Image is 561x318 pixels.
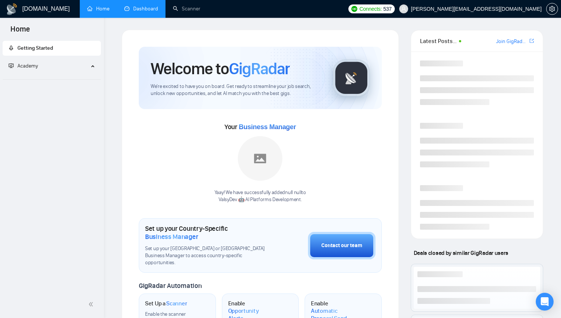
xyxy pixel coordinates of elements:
[401,6,406,12] span: user
[308,232,375,259] button: Contact our team
[3,41,101,56] li: Getting Started
[333,59,370,96] img: gigradar-logo.png
[420,36,457,46] span: Latest Posts from the GigRadar Community
[238,136,282,181] img: placeholder.png
[529,38,534,44] span: export
[145,224,271,241] h1: Set up your Country-Specific
[124,6,158,12] a: dashboardDashboard
[536,293,554,311] div: Open Intercom Messenger
[547,6,558,12] span: setting
[88,301,96,308] span: double-left
[17,45,53,51] span: Getting Started
[139,282,201,290] span: GigRadar Automation
[166,300,187,307] span: Scanner
[360,5,382,13] span: Connects:
[224,123,296,131] span: Your
[383,5,391,13] span: 537
[9,45,14,50] span: rocket
[351,6,357,12] img: upwork-logo.png
[496,37,528,46] a: Join GigRadar Slack Community
[546,3,558,15] button: setting
[546,6,558,12] a: setting
[3,76,101,81] li: Academy Homepage
[145,300,187,307] h1: Set Up a
[4,24,36,39] span: Home
[145,233,198,241] span: Business Manager
[529,37,534,45] a: export
[17,63,38,69] span: Academy
[9,63,14,68] span: fund-projection-screen
[173,6,200,12] a: searchScanner
[411,246,511,259] span: Deals closed by similar GigRadar users
[321,242,362,250] div: Contact our team
[87,6,109,12] a: homeHome
[9,63,38,69] span: Academy
[151,83,321,97] span: We're excited to have you on board. Get ready to streamline your job search, unlock new opportuni...
[214,189,306,203] div: Yaay! We have successfully added null null to
[151,59,290,79] h1: Welcome to
[239,123,296,131] span: Business Manager
[6,3,18,15] img: logo
[214,196,306,203] p: ValsyDev 🤖 AI Platforms Development .
[145,245,271,266] span: Set up your [GEOGRAPHIC_DATA] or [GEOGRAPHIC_DATA] Business Manager to access country-specific op...
[229,59,290,79] span: GigRadar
